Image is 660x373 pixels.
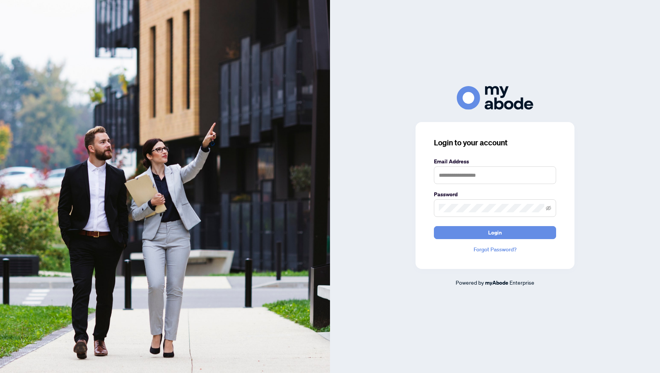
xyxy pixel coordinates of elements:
[434,190,556,199] label: Password
[456,279,484,286] span: Powered by
[434,245,556,254] a: Forgot Password?
[510,279,534,286] span: Enterprise
[457,86,533,109] img: ma-logo
[434,137,556,148] h3: Login to your account
[546,205,551,211] span: eye-invisible
[485,279,508,287] a: myAbode
[434,157,556,166] label: Email Address
[488,226,502,239] span: Login
[434,226,556,239] button: Login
